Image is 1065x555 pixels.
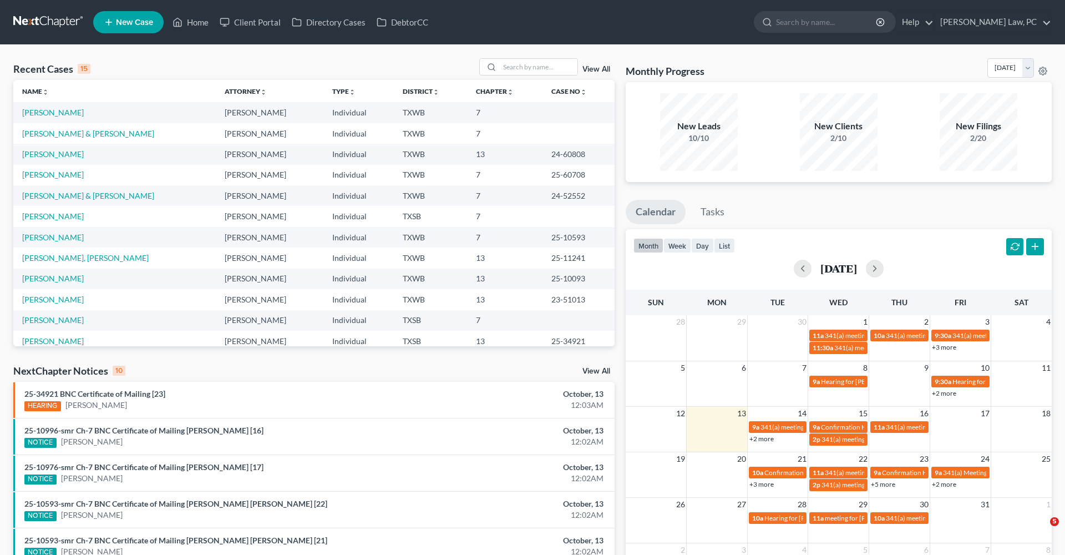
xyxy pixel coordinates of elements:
td: Individual [323,331,394,351]
span: 10a [752,514,763,522]
span: 23 [919,452,930,466]
span: 19 [675,452,686,466]
td: [PERSON_NAME] [216,331,323,351]
h3: Monthly Progress [626,64,704,78]
a: 25-10976-smr Ch-7 BNC Certificate of Mailing [PERSON_NAME] [17] [24,462,263,472]
button: day [691,238,714,253]
div: October, 13 [418,462,603,473]
div: New Filings [940,120,1017,133]
span: 13 [736,407,747,420]
span: 341(a) meeting for Toy [PERSON_NAME] [821,481,940,489]
a: Help [896,12,934,32]
td: TXWB [394,144,468,164]
td: Individual [323,310,394,331]
span: 17 [980,407,991,420]
span: 10a [752,468,763,477]
a: [PERSON_NAME] & [PERSON_NAME] [22,129,154,138]
h2: [DATE] [820,263,857,274]
a: [PERSON_NAME], [PERSON_NAME] [22,253,149,263]
span: Fri [955,297,966,307]
span: 24 [980,452,991,466]
button: list [714,238,735,253]
a: [PERSON_NAME] Law, PC [935,12,1051,32]
span: 16 [919,407,930,420]
td: Individual [323,269,394,289]
a: +3 more [932,343,956,351]
td: 13 [467,331,542,351]
td: 25-60708 [542,165,615,185]
span: 341(a) meeting for [PERSON_NAME] [825,331,932,340]
a: +2 more [932,389,956,397]
span: Confirmation Hearing for [PERSON_NAME] [764,468,891,477]
td: Individual [323,123,394,144]
span: 12 [675,407,686,420]
td: Individual [323,144,394,164]
span: Mon [707,297,727,307]
button: month [633,238,663,253]
span: Thu [891,297,907,307]
div: New Clients [800,120,878,133]
div: 12:02AM [418,436,603,447]
span: 341(a) meeting for [PERSON_NAME] [760,423,868,431]
span: 22 [858,452,869,466]
a: Chapterunfold_more [476,87,514,95]
td: [PERSON_NAME] [216,165,323,185]
a: [PERSON_NAME] [61,436,123,447]
td: [PERSON_NAME] [216,227,323,248]
span: 14 [797,407,808,420]
td: 25-11241 [542,248,615,268]
span: 18 [1041,407,1052,420]
td: Individual [323,165,394,185]
a: Tasks [691,200,734,224]
a: [PERSON_NAME] [22,336,84,346]
td: [PERSON_NAME] [216,289,323,310]
span: 9a [752,423,759,431]
td: 25-10593 [542,227,615,248]
div: NOTICE [24,438,57,448]
td: 23-51013 [542,289,615,310]
span: 9a [813,423,820,431]
div: Recent Cases [13,62,90,75]
span: Tue [770,297,785,307]
a: 25-34921 BNC Certificate of Mailing [23] [24,389,165,398]
td: 24-60808 [542,144,615,164]
span: 8 [862,361,869,375]
a: [PERSON_NAME] [22,233,84,242]
span: 21 [797,452,808,466]
td: TXWB [394,102,468,123]
span: 10 [980,361,991,375]
td: [PERSON_NAME] [216,269,323,289]
a: [PERSON_NAME] [22,170,84,179]
span: 2 [923,315,930,329]
span: 28 [675,315,686,329]
td: Individual [323,185,394,206]
span: 4 [1045,315,1052,329]
td: [PERSON_NAME] [216,144,323,164]
span: 5 [679,361,686,375]
span: 28 [797,498,808,511]
a: [PERSON_NAME] [22,211,84,221]
td: [PERSON_NAME] [216,206,323,226]
span: 9a [813,377,820,386]
td: TXWB [394,185,468,206]
span: 27 [736,498,747,511]
div: 10 [113,366,125,376]
a: Attorneyunfold_more [225,87,267,95]
td: 7 [467,123,542,144]
a: +3 more [749,480,774,488]
a: Nameunfold_more [22,87,49,95]
span: Confirmation Hearing for [PERSON_NAME] [821,423,948,431]
span: 10a [874,514,885,522]
a: Home [167,12,214,32]
button: week [663,238,691,253]
span: 25 [1041,452,1052,466]
span: 1 [862,315,869,329]
a: Directory Cases [286,12,371,32]
td: Individual [323,248,394,268]
td: TXWB [394,165,468,185]
span: 341(a) meeting for [PERSON_NAME] [886,514,993,522]
td: TXSB [394,331,468,351]
span: 2p [813,435,820,443]
td: TXWB [394,227,468,248]
span: meeting for [PERSON_NAME] & [PERSON_NAME] [825,514,970,522]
